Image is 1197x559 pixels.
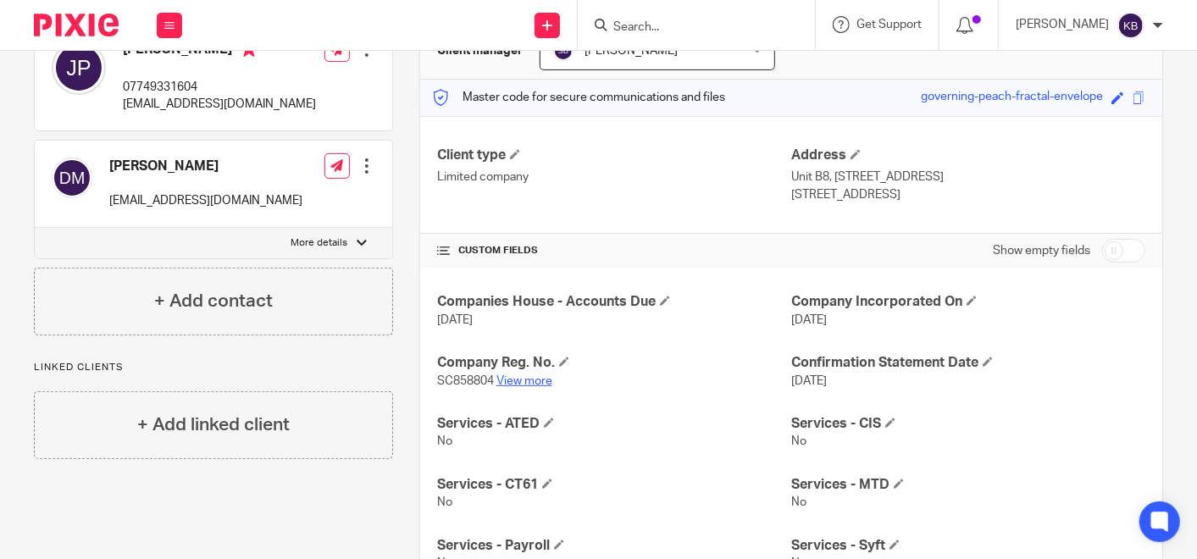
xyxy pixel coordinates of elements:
h4: Confirmation Statement Date [791,354,1145,372]
h4: Companies House - Accounts Due [437,293,791,311]
p: Master code for secure communications and files [433,89,725,106]
h4: Services - ATED [437,415,791,433]
h4: Company Incorporated On [791,293,1145,311]
span: [DATE] [437,314,473,326]
input: Search [612,20,764,36]
h4: Client type [437,147,791,164]
h4: CUSTOM FIELDS [437,244,791,257]
p: More details [291,236,348,250]
p: [STREET_ADDRESS] [791,186,1145,203]
h4: Services - Syft [791,537,1145,555]
img: svg%3E [52,158,92,198]
p: Unit B8, [STREET_ADDRESS] [791,169,1145,185]
h4: Address [791,147,1145,164]
span: No [791,435,806,447]
span: [PERSON_NAME] [585,45,678,57]
p: [EMAIL_ADDRESS][DOMAIN_NAME] [123,96,316,113]
img: Pixie [34,14,119,36]
span: No [437,496,452,508]
span: No [791,496,806,508]
p: [PERSON_NAME] [1016,16,1109,33]
h4: + Add linked client [137,412,290,438]
h4: + Add contact [154,288,273,314]
p: 07749331604 [123,79,316,96]
h4: Services - Payroll [437,537,791,555]
h3: Client manager [437,42,523,59]
span: [DATE] [791,375,827,387]
h4: Services - CIS [791,415,1145,433]
label: Show empty fields [993,242,1090,259]
p: Linked clients [34,361,393,374]
img: svg%3E [1117,12,1144,39]
h4: Services - CT61 [437,476,791,494]
img: svg%3E [553,41,574,61]
span: SC858804 [437,375,494,387]
a: View more [496,375,552,387]
h4: [PERSON_NAME] [109,158,302,175]
span: [DATE] [791,314,827,326]
h4: Services - MTD [791,476,1145,494]
span: No [437,435,452,447]
h4: Company Reg. No. [437,354,791,372]
div: governing-peach-fractal-envelope [921,88,1103,108]
span: Get Support [856,19,922,30]
p: [EMAIL_ADDRESS][DOMAIN_NAME] [109,192,302,209]
h4: [PERSON_NAME] [123,41,316,62]
img: svg%3E [52,41,106,95]
p: Limited company [437,169,791,185]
